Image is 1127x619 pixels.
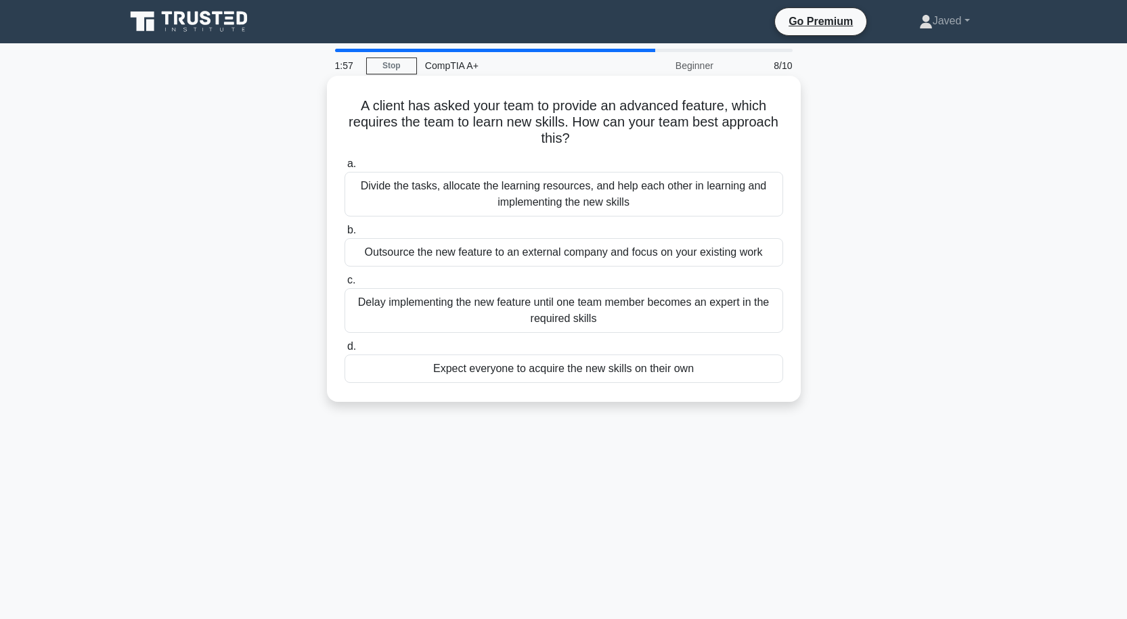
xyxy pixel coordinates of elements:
div: Beginner [603,52,722,79]
a: Stop [366,58,417,74]
a: Go Premium [780,13,861,30]
span: a. [347,158,356,169]
div: 1:57 [327,52,366,79]
span: c. [347,274,355,285]
span: d. [347,340,356,352]
div: CompTIA A+ [417,52,603,79]
div: 8/10 [722,52,801,79]
div: Expect everyone to acquire the new skills on their own [345,354,783,383]
a: Javed [887,7,1002,35]
span: b. [347,224,356,235]
div: Delay implementing the new feature until one team member becomes an expert in the required skills [345,288,783,333]
div: Divide the tasks, allocate the learning resources, and help each other in learning and implementi... [345,172,783,216]
h5: A client has asked your team to provide an advanced feature, which requires the team to learn new... [343,97,785,147]
div: Outsource the new feature to an external company and focus on your existing work [345,238,783,267]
